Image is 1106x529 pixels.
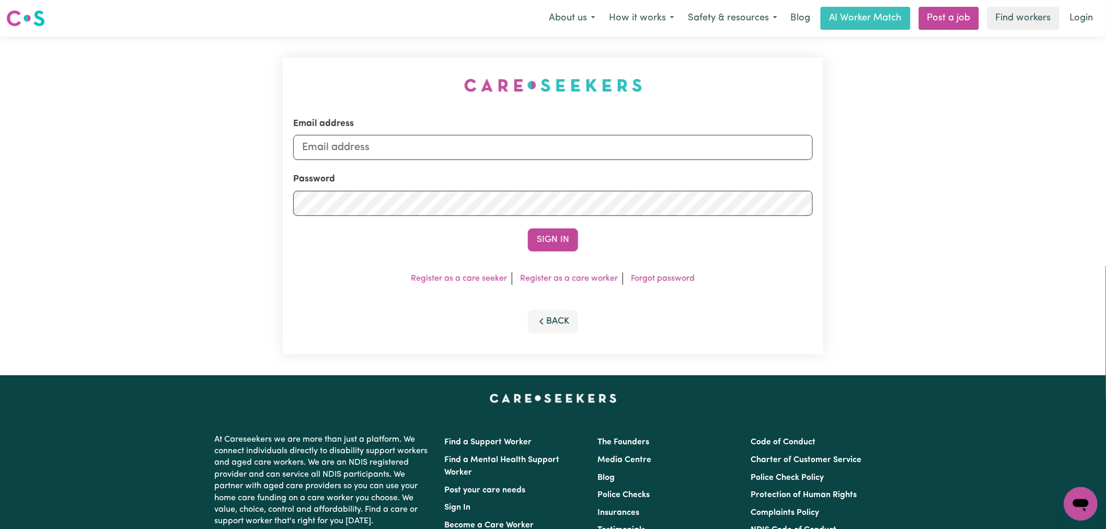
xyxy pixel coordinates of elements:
[597,438,649,446] a: The Founders
[444,456,559,477] a: Find a Mental Health Support Worker
[411,274,508,283] a: Register as a care seeker
[293,117,354,131] label: Email address
[821,7,911,30] a: AI Worker Match
[6,9,45,28] img: Careseekers logo
[293,172,335,186] label: Password
[602,7,681,29] button: How it works
[681,7,784,29] button: Safety & resources
[542,7,602,29] button: About us
[631,274,695,283] a: Forgot password
[444,503,470,512] a: Sign In
[1064,487,1098,521] iframe: Button to launch messaging window
[597,491,650,499] a: Police Checks
[444,438,532,446] a: Find a Support Worker
[597,509,639,517] a: Insurances
[751,491,857,499] a: Protection of Human Rights
[919,7,979,30] a: Post a job
[6,6,45,30] a: Careseekers logo
[1064,7,1100,30] a: Login
[293,135,813,160] input: Email address
[784,7,816,30] a: Blog
[987,7,1059,30] a: Find workers
[528,310,578,333] button: Back
[490,394,617,402] a: Careseekers home page
[444,486,525,494] a: Post your care needs
[751,474,824,482] a: Police Check Policy
[751,509,820,517] a: Complaints Policy
[528,228,578,251] button: Sign In
[521,274,618,283] a: Register as a care worker
[751,438,816,446] a: Code of Conduct
[597,474,615,482] a: Blog
[751,456,862,464] a: Charter of Customer Service
[597,456,651,464] a: Media Centre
